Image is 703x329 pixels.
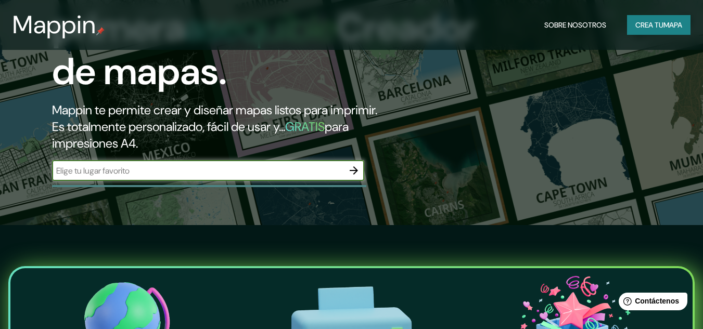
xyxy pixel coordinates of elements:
[610,288,692,318] iframe: Lanzador de widgets de ayuda
[544,20,606,30] font: Sobre nosotros
[52,165,343,177] input: Elige tu lugar favorito
[635,20,663,30] font: Crea tu
[540,15,610,35] button: Sobre nosotros
[627,15,691,35] button: Crea tumapa
[663,20,682,30] font: mapa
[52,119,285,135] font: Es totalmente personalizado, fácil de usar y...
[52,119,349,151] font: para impresiones A4.
[12,8,96,41] font: Mappin
[285,119,325,135] font: GRATIS
[96,27,105,35] img: pin de mapeo
[52,102,377,118] font: Mappin te permite crear y diseñar mapas listos para imprimir.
